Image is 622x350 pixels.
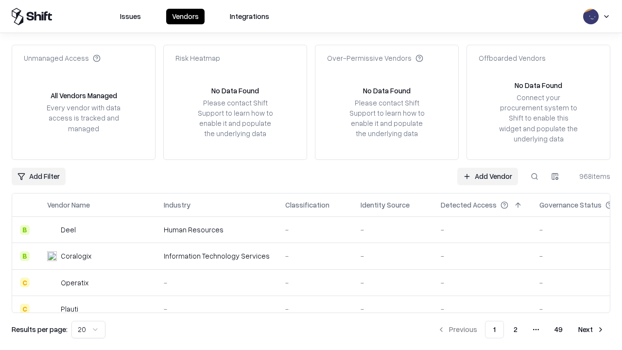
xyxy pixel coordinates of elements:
div: Information Technology Services [164,251,270,261]
button: 49 [547,321,570,338]
div: - [441,278,524,288]
div: - [441,225,524,235]
div: No Data Found [363,86,411,96]
div: Connect your procurement system to Shift to enable this widget and populate the underlying data [498,92,579,144]
button: 2 [506,321,525,338]
div: Every vendor with data access is tracked and managed [43,103,124,133]
div: Unmanaged Access [24,53,101,63]
div: - [285,251,345,261]
div: - [361,225,425,235]
div: Governance Status [539,200,602,210]
div: Identity Source [361,200,410,210]
div: - [361,304,425,314]
div: Please contact Shift Support to learn how to enable it and populate the underlying data [346,98,427,139]
div: Please contact Shift Support to learn how to enable it and populate the underlying data [195,98,276,139]
div: - [285,278,345,288]
div: B [20,251,30,261]
button: 1 [485,321,504,338]
img: Operatix [47,278,57,287]
div: Industry [164,200,190,210]
div: Deel [61,225,76,235]
div: - [361,251,425,261]
div: - [164,278,270,288]
div: Coralogix [61,251,91,261]
div: No Data Found [515,80,562,90]
div: - [361,278,425,288]
div: C [20,278,30,287]
div: B [20,225,30,235]
button: Integrations [224,9,275,24]
button: Issues [114,9,147,24]
div: 968 items [571,171,610,181]
div: - [441,304,524,314]
div: - [164,304,270,314]
button: Add Filter [12,168,66,185]
img: Deel [47,225,57,235]
div: Vendor Name [47,200,90,210]
div: All Vendors Managed [51,90,117,101]
div: Operatix [61,278,88,288]
div: Human Resources [164,225,270,235]
nav: pagination [432,321,610,338]
a: Add Vendor [457,168,518,185]
p: Results per page: [12,324,68,334]
div: - [441,251,524,261]
div: Plauti [61,304,78,314]
div: Over-Permissive Vendors [327,53,423,63]
div: C [20,304,30,314]
div: Risk Heatmap [175,53,220,63]
button: Next [572,321,610,338]
button: Vendors [166,9,205,24]
img: Plauti [47,304,57,314]
div: Detected Access [441,200,497,210]
div: No Data Found [211,86,259,96]
div: - [285,225,345,235]
div: - [285,304,345,314]
div: Offboarded Vendors [479,53,546,63]
div: Classification [285,200,329,210]
img: Coralogix [47,251,57,261]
